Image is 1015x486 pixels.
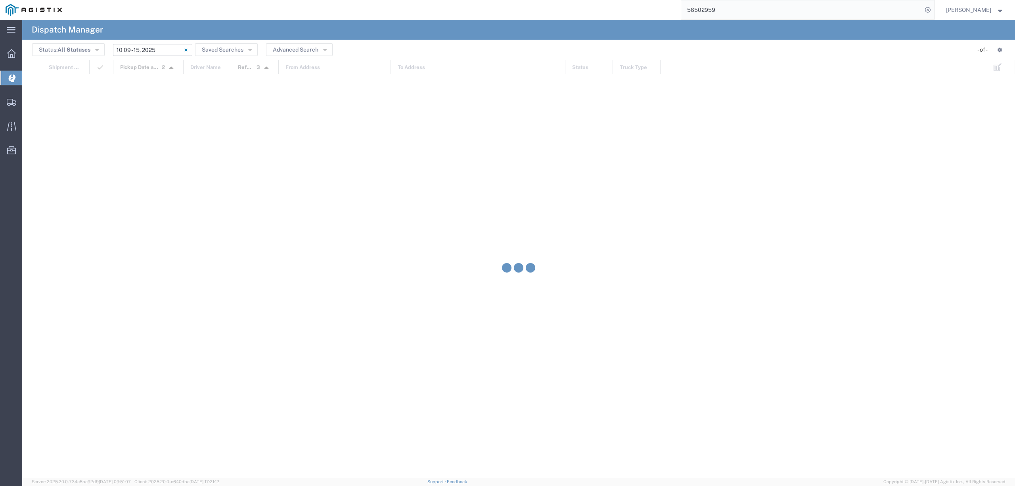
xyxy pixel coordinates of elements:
button: Advanced Search [266,43,333,56]
img: logo [6,4,62,16]
h4: Dispatch Manager [32,20,103,40]
span: Server: 2025.20.0-734e5bc92d9 [32,479,131,484]
span: [DATE] 09:51:07 [99,479,131,484]
a: Support [427,479,447,484]
button: [PERSON_NAME] [946,5,1004,15]
input: Search for shipment number, reference number [681,0,922,19]
span: Lorretta Ayala [946,6,991,14]
span: Copyright © [DATE]-[DATE] Agistix Inc., All Rights Reserved [883,478,1005,485]
div: - of - [977,46,991,54]
a: Feedback [447,479,467,484]
span: All Statuses [57,46,90,53]
button: Status:All Statuses [32,43,105,56]
span: Client: 2025.20.0-e640dba [134,479,219,484]
button: Saved Searches [195,43,258,56]
span: [DATE] 17:21:12 [190,479,219,484]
